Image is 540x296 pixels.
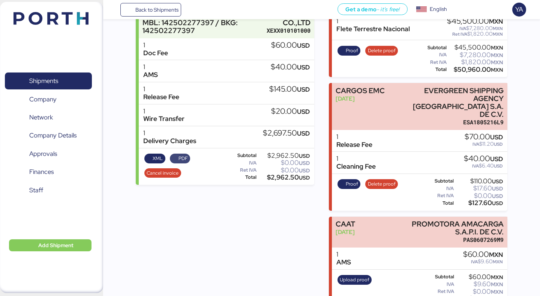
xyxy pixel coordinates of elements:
[229,168,257,173] div: Ret IVA
[403,220,504,236] div: PROMOTORA AMACARGA S.A.P.I. DE C.V.
[299,174,310,181] span: USD
[464,163,503,169] div: $6.40
[258,153,310,159] div: $2,962.50
[465,141,503,147] div: $11.20
[456,274,503,280] div: $60.00
[336,141,372,149] div: Release Fee
[271,41,310,50] div: $60.00
[448,59,503,65] div: $1,820.00
[422,67,447,72] div: Total
[143,137,196,145] div: Delivery Charges
[471,259,478,265] span: IVA
[336,155,376,163] div: 1
[491,52,503,59] span: MXN
[491,59,503,66] span: MXN
[491,66,503,73] span: MXN
[299,153,310,159] span: USD
[456,281,503,287] div: $9.60
[9,239,91,251] button: Add Shipment
[365,179,398,189] button: Delete proof
[29,130,76,141] span: Company Details
[336,25,410,33] div: Flete Terrestre Nacional
[144,154,165,163] button: XML
[143,41,168,49] div: 1
[229,175,257,180] div: Total
[29,76,58,86] span: Shipments
[422,60,447,65] div: Ret IVA
[337,179,361,189] button: Proof
[5,163,92,181] a: Finances
[463,259,503,264] div: $9.60
[403,87,504,119] div: EVERGREEN SHIPPING AGENCY [GEOGRAPHIC_DATA] S.A. DE C.V.
[297,107,310,116] span: USD
[455,200,503,206] div: $127.60
[229,160,257,166] div: IVA
[297,129,310,137] span: USD
[178,154,188,163] span: PDF
[143,115,184,123] div: Wire Transfer
[448,45,503,50] div: $45,500.00
[422,193,454,198] div: Ret IVA
[452,31,467,37] span: Ret IVA
[493,26,503,32] span: MXN
[5,109,92,126] a: Network
[403,236,504,244] div: PAS0607269M9
[258,160,310,166] div: $0.00
[472,141,479,147] span: IVA
[29,166,54,177] span: Finances
[144,168,181,178] button: Cancel invoice
[494,163,503,169] span: USD
[422,274,454,279] div: Subtotal
[143,129,196,137] div: 1
[489,17,503,26] span: MXN
[422,45,447,50] div: Subtotal
[430,5,447,13] div: English
[271,107,310,116] div: $20.00
[493,31,503,37] span: MXN
[336,95,385,103] div: [DATE]
[465,133,503,141] div: $70.00
[29,94,57,105] span: Company
[491,44,503,51] span: MXN
[455,178,503,184] div: $110.00
[491,274,503,281] span: MXN
[459,26,466,32] span: IVA
[422,186,454,191] div: IVA
[447,26,503,31] div: $7,280.00
[490,133,503,141] span: USD
[29,112,53,123] span: Network
[422,289,454,294] div: Ret IVA
[135,5,178,14] span: Back to Shipments
[447,31,503,37] div: $1,820.00
[447,17,503,26] div: $45,500.00
[336,87,385,95] div: CARGOS EMC
[472,163,479,169] span: IVA
[492,200,503,207] span: USD
[464,155,503,163] div: $40.00
[29,148,57,159] span: Approvals
[5,127,92,144] a: Company Details
[491,281,503,288] span: MXN
[455,193,503,199] div: $0.00
[297,85,310,94] span: USD
[258,168,310,173] div: $0.00
[403,118,504,126] div: ESA1805216L9
[337,46,361,56] button: Proof
[38,241,73,250] span: Add Shipment
[143,49,168,57] div: Doc Fee
[422,178,454,184] div: Subtotal
[299,167,310,174] span: USD
[422,201,454,206] div: Total
[515,5,523,14] span: YA
[365,46,398,56] button: Delete proof
[5,72,92,90] a: Shipments
[455,186,503,191] div: $17.60
[336,220,355,228] div: CAAT
[336,17,410,25] div: 1
[493,259,503,265] span: MXN
[269,85,310,94] div: $145.00
[299,160,310,166] span: USD
[463,251,503,259] div: $60.00
[448,52,503,58] div: $7,280.00
[489,251,503,259] span: MXN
